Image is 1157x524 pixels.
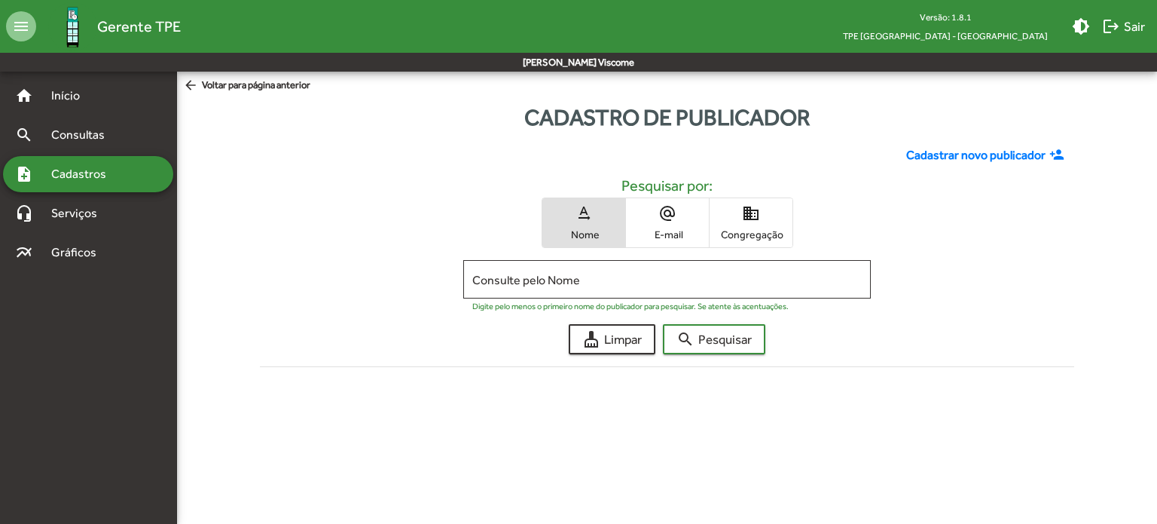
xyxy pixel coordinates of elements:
[183,78,310,94] span: Voltar para página anterior
[831,26,1060,45] span: TPE [GEOGRAPHIC_DATA] - [GEOGRAPHIC_DATA]
[569,324,655,354] button: Limpar
[42,204,118,222] span: Serviços
[658,204,676,222] mat-icon: alternate_email
[15,126,33,144] mat-icon: search
[630,228,705,241] span: E-mail
[97,14,181,38] span: Gerente TPE
[582,326,642,353] span: Limpar
[272,176,1061,195] h5: Pesquisar por:
[15,87,33,105] mat-icon: home
[1096,13,1151,40] button: Sair
[42,126,124,144] span: Consultas
[676,330,695,348] mat-icon: search
[710,198,792,247] button: Congregação
[542,198,625,247] button: Nome
[546,228,621,241] span: Nome
[15,204,33,222] mat-icon: headset_mic
[1049,147,1068,164] mat-icon: person_add
[15,244,33,262] mat-icon: multiline_chart
[177,100,1157,134] div: Cadastro de publicador
[1072,17,1090,35] mat-icon: brightness_medium
[1102,17,1120,35] mat-icon: logout
[575,204,593,222] mat-icon: text_rotation_none
[1102,13,1145,40] span: Sair
[42,244,117,262] span: Gráficos
[6,11,36,41] mat-icon: menu
[42,165,126,183] span: Cadastros
[906,146,1046,164] span: Cadastrar novo publicador
[582,330,600,348] mat-icon: cleaning_services
[831,8,1060,26] div: Versão: 1.8.1
[48,2,97,51] img: Logo
[42,87,102,105] span: Início
[15,165,33,183] mat-icon: note_add
[36,2,181,51] a: Gerente TPE
[676,326,752,353] span: Pesquisar
[183,78,202,94] mat-icon: arrow_back
[472,302,789,311] mat-hint: Digite pelo menos o primeiro nome do publicador para pesquisar. Se atente às acentuações.
[713,228,789,241] span: Congregação
[626,198,709,247] button: E-mail
[663,324,765,354] button: Pesquisar
[742,204,760,222] mat-icon: domain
